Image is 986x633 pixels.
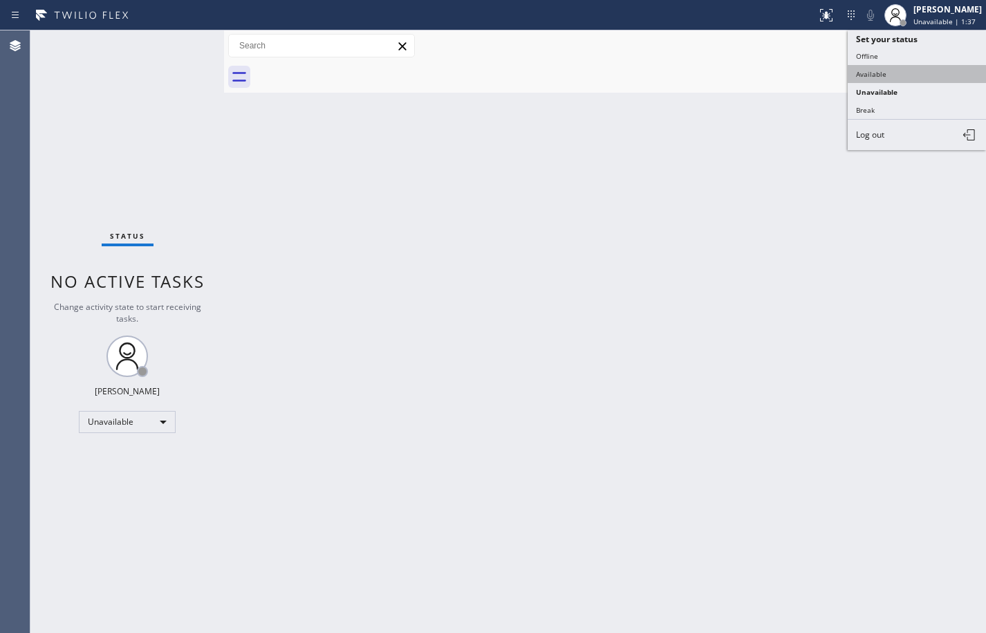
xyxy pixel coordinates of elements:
[913,17,976,26] span: Unavailable | 1:37
[95,385,160,397] div: [PERSON_NAME]
[861,6,880,25] button: Mute
[50,270,205,293] span: No active tasks
[229,35,414,57] input: Search
[110,231,145,241] span: Status
[54,301,201,324] span: Change activity state to start receiving tasks.
[913,3,982,15] div: [PERSON_NAME]
[79,411,176,433] div: Unavailable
